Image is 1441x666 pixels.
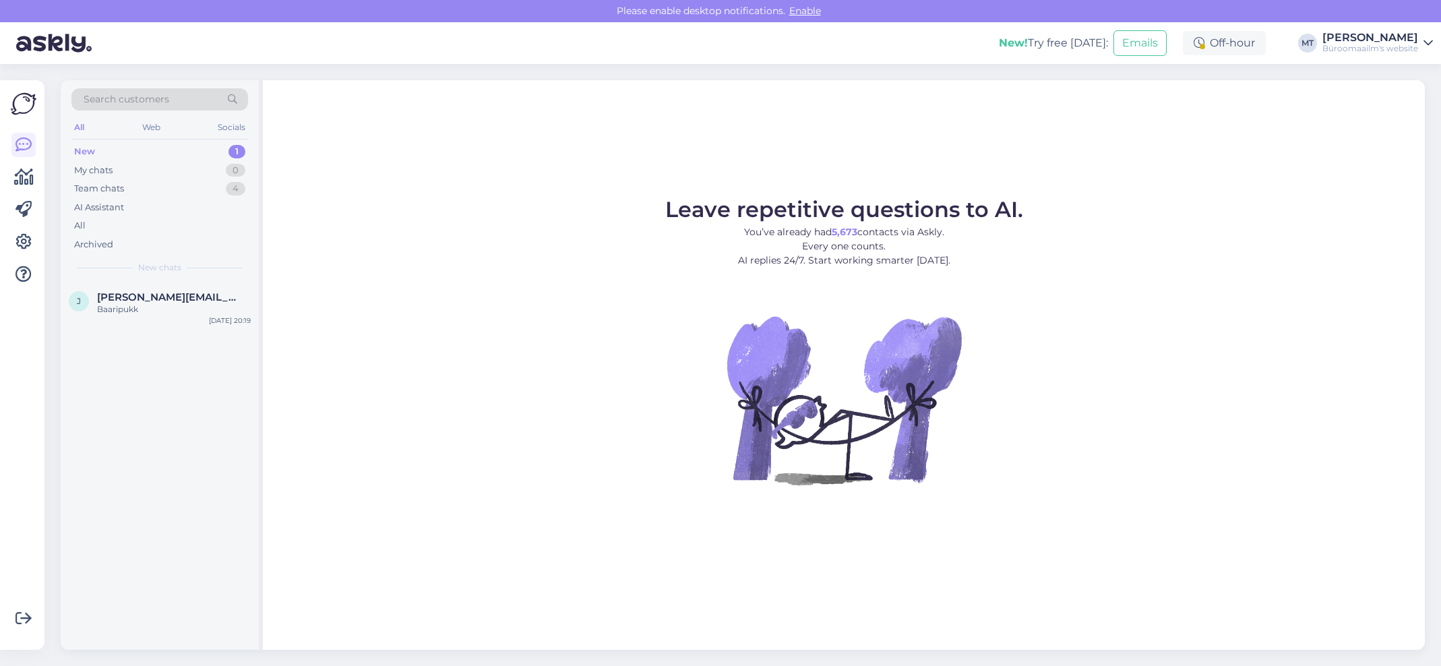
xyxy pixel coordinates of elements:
[11,91,36,117] img: Askly Logo
[140,119,163,136] div: Web
[665,196,1023,222] span: Leave repetitive questions to AI.
[77,296,81,306] span: j
[1322,32,1418,43] div: [PERSON_NAME]
[74,182,124,195] div: Team chats
[71,119,87,136] div: All
[1113,30,1167,56] button: Emails
[1298,34,1317,53] div: MT
[999,35,1108,51] div: Try free [DATE]:
[1322,43,1418,54] div: Büroomaailm's website
[215,119,248,136] div: Socials
[209,315,251,326] div: [DATE] 20:19
[723,278,965,521] img: No Chat active
[226,164,245,177] div: 0
[74,238,113,251] div: Archived
[785,5,825,17] span: Enable
[228,145,245,158] div: 1
[832,226,857,238] b: 5,673
[97,291,237,303] span: jana.mae@petcity.ee
[74,164,113,177] div: My chats
[138,262,181,274] span: New chats
[1322,32,1433,54] a: [PERSON_NAME]Büroomaailm's website
[226,182,245,195] div: 4
[665,225,1023,268] p: You’ve already had contacts via Askly. Every one counts. AI replies 24/7. Start working smarter [...
[97,303,251,315] div: Baaripukk
[999,36,1028,49] b: New!
[84,92,169,107] span: Search customers
[74,201,124,214] div: AI Assistant
[74,219,86,233] div: All
[1183,31,1266,55] div: Off-hour
[74,145,95,158] div: New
